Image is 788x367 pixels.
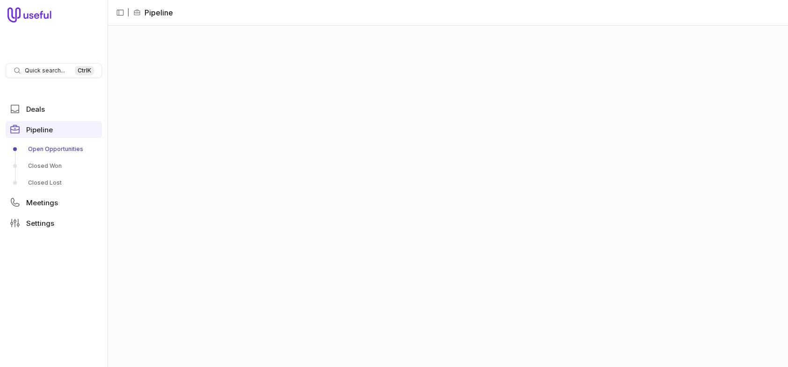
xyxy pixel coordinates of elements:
[127,7,130,18] span: |
[6,175,102,190] a: Closed Lost
[6,101,102,117] a: Deals
[6,142,102,190] div: Pipeline submenu
[6,194,102,211] a: Meetings
[75,66,94,75] kbd: Ctrl K
[6,215,102,231] a: Settings
[26,126,53,133] span: Pipeline
[25,67,65,74] span: Quick search...
[26,199,58,206] span: Meetings
[26,220,54,227] span: Settings
[113,6,127,20] button: Collapse sidebar
[6,142,102,157] a: Open Opportunities
[133,7,173,18] li: Pipeline
[6,158,102,173] a: Closed Won
[26,106,45,113] span: Deals
[6,121,102,138] a: Pipeline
